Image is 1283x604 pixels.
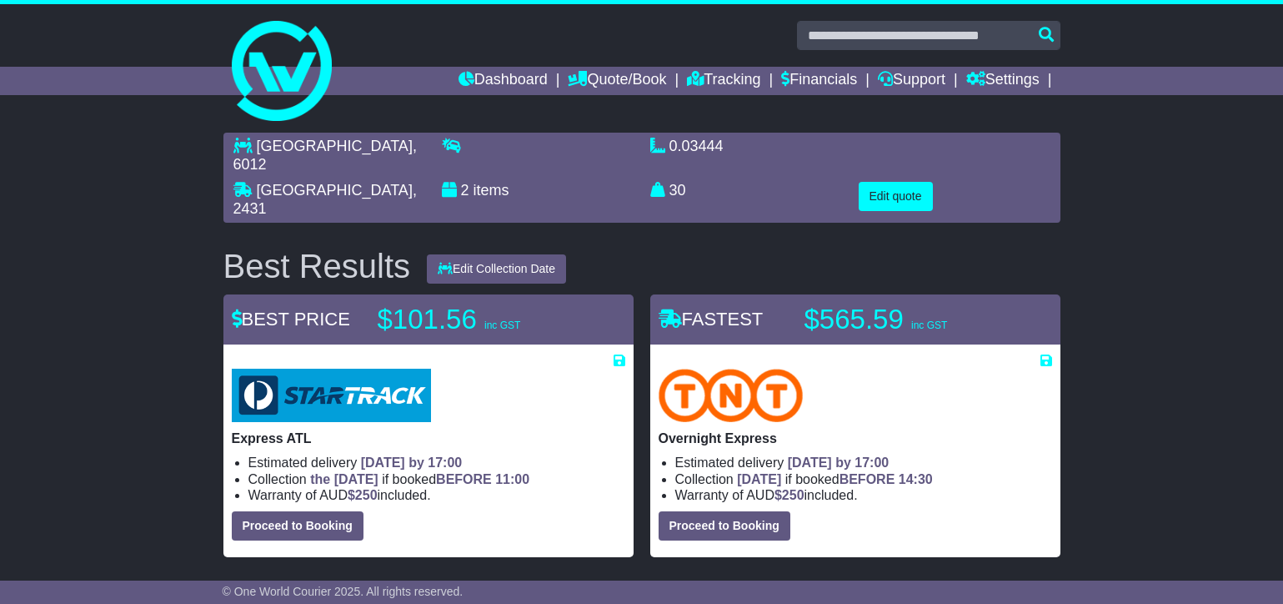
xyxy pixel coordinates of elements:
[737,472,781,486] span: [DATE]
[675,471,1052,487] li: Collection
[248,487,625,503] li: Warranty of AUD included.
[232,309,350,330] span: BEST PRICE
[436,472,492,486] span: BEFORE
[355,488,378,502] span: 250
[484,320,520,331] span: inc GST
[669,182,686,199] span: 30
[568,67,666,95] a: Quote/Book
[782,488,804,502] span: 250
[774,488,804,502] span: $
[839,472,895,486] span: BEFORE
[257,182,413,199] span: [GEOGRAPHIC_DATA]
[223,585,464,598] span: © One World Courier 2025. All rights reserved.
[878,67,945,95] a: Support
[257,138,413,154] span: [GEOGRAPHIC_DATA]
[737,472,932,486] span: if booked
[459,67,548,95] a: Dashboard
[232,430,625,446] p: Express ATL
[427,254,566,284] button: Edit Collection Date
[659,369,804,422] img: TNT Domestic: Overnight Express
[233,138,417,173] span: , 6012
[348,488,378,502] span: $
[232,511,363,541] button: Proceed to Booking
[804,303,1013,336] p: $565.59
[215,248,419,284] div: Best Results
[859,182,933,211] button: Edit quote
[669,138,724,154] span: 0.03444
[248,471,625,487] li: Collection
[675,455,1052,471] li: Estimated delivery
[233,182,417,217] span: , 2431
[659,511,790,541] button: Proceed to Booking
[310,472,529,486] span: if booked
[232,369,431,422] img: StarTrack: Express ATL
[899,472,933,486] span: 14:30
[911,320,947,331] span: inc GST
[378,303,586,336] p: $101.56
[461,182,469,199] span: 2
[659,309,764,330] span: FASTEST
[495,472,529,486] span: 11:00
[659,430,1052,446] p: Overnight Express
[687,67,760,95] a: Tracking
[361,456,463,470] span: [DATE] by 17:00
[675,487,1052,503] li: Warranty of AUD included.
[966,67,1040,95] a: Settings
[248,455,625,471] li: Estimated delivery
[781,67,857,95] a: Financials
[474,182,509,199] span: items
[310,472,378,486] span: the [DATE]
[788,456,890,470] span: [DATE] by 17:00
